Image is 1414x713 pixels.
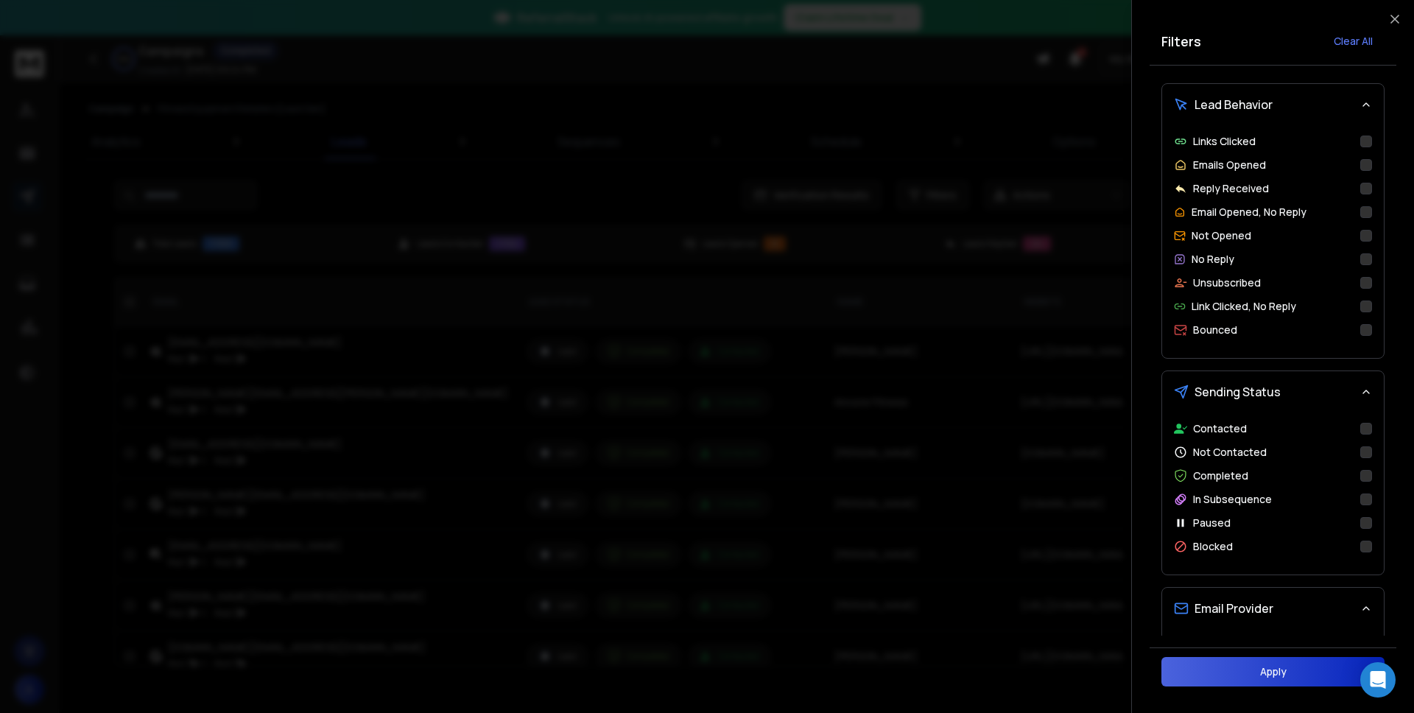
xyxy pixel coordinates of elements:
[1162,371,1384,412] button: Sending Status
[56,87,132,96] div: Domain Overview
[147,85,158,97] img: tab_keywords_by_traffic_grey.svg
[41,24,72,35] div: v 4.0.25
[1193,492,1272,507] p: In Subsequence
[1193,158,1266,172] p: Emails Opened
[1162,588,1384,629] button: Email Provider
[1161,657,1385,686] button: Apply
[40,85,52,97] img: tab_domain_overview_orange.svg
[1193,468,1248,483] p: Completed
[1161,31,1201,52] h2: Filters
[1162,412,1384,575] div: Sending Status
[38,38,105,50] div: Domain: [URL]
[1193,134,1256,149] p: Links Clicked
[1193,181,1269,196] p: Reply Received
[1193,323,1237,337] p: Bounced
[24,38,35,50] img: website_grey.svg
[1162,84,1384,125] button: Lead Behavior
[1322,27,1385,56] button: Clear All
[1192,228,1251,243] p: Not Opened
[1193,421,1247,436] p: Contacted
[1360,662,1396,698] div: Open Intercom Messenger
[1192,205,1306,219] p: Email Opened, No Reply
[163,87,248,96] div: Keywords by Traffic
[1195,96,1273,113] span: Lead Behavior
[1195,383,1281,401] span: Sending Status
[1193,516,1231,530] p: Paused
[1193,275,1261,290] p: Unsubscribed
[24,24,35,35] img: logo_orange.svg
[1193,445,1267,460] p: Not Contacted
[1193,539,1233,554] p: Blocked
[1192,252,1234,267] p: No Reply
[1195,600,1273,617] span: Email Provider
[1192,299,1296,314] p: Link Clicked, No Reply
[1162,125,1384,358] div: Lead Behavior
